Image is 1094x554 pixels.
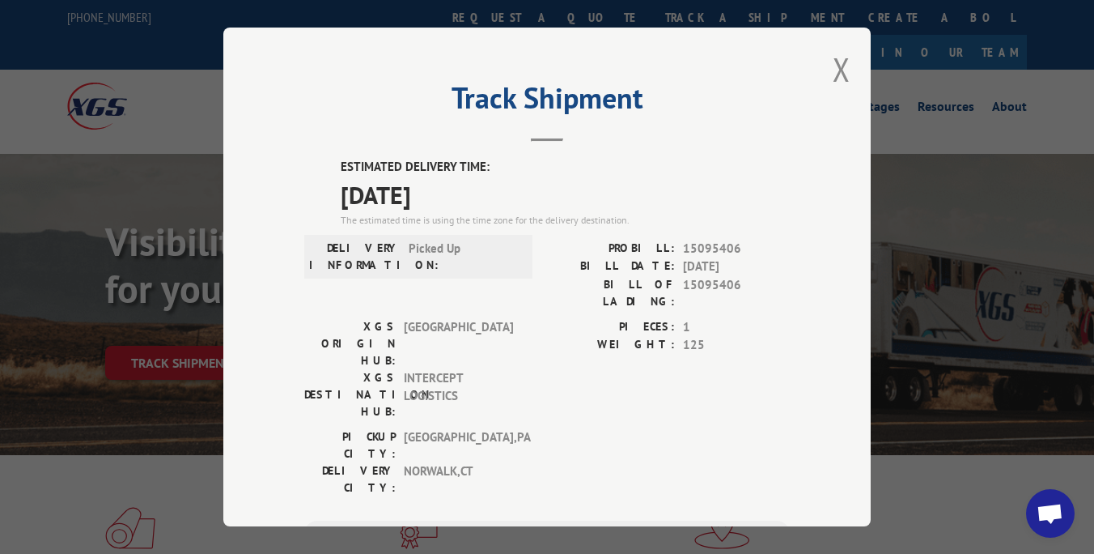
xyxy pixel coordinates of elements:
span: 1 [683,318,790,337]
label: XGS ORIGIN HUB: [304,318,396,369]
span: 15095406 [683,276,790,310]
label: DELIVERY INFORMATION: [309,240,401,274]
button: Close modal [833,48,850,91]
label: PIECES: [547,318,675,337]
span: [DATE] [683,258,790,276]
span: NORWALK , CT [404,462,513,496]
span: 125 [683,336,790,355]
span: INTERCEPT LOGISTICS [404,369,513,420]
h2: Track Shipment [304,87,790,117]
label: WEIGHT: [547,336,675,355]
label: PICKUP CITY: [304,428,396,462]
label: ESTIMATED DELIVERY TIME: [341,158,790,177]
div: Open chat [1026,489,1075,538]
span: [GEOGRAPHIC_DATA] [404,318,513,369]
label: PROBILL: [547,240,675,258]
div: The estimated time is using the time zone for the delivery destination. [341,213,790,228]
label: XGS DESTINATION HUB: [304,369,396,420]
span: Picked Up [409,240,518,274]
span: [DATE] [341,177,790,213]
label: BILL OF LADING: [547,276,675,310]
span: 15095406 [683,240,790,258]
label: BILL DATE: [547,258,675,276]
label: DELIVERY CITY: [304,462,396,496]
span: [GEOGRAPHIC_DATA] , PA [404,428,513,462]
